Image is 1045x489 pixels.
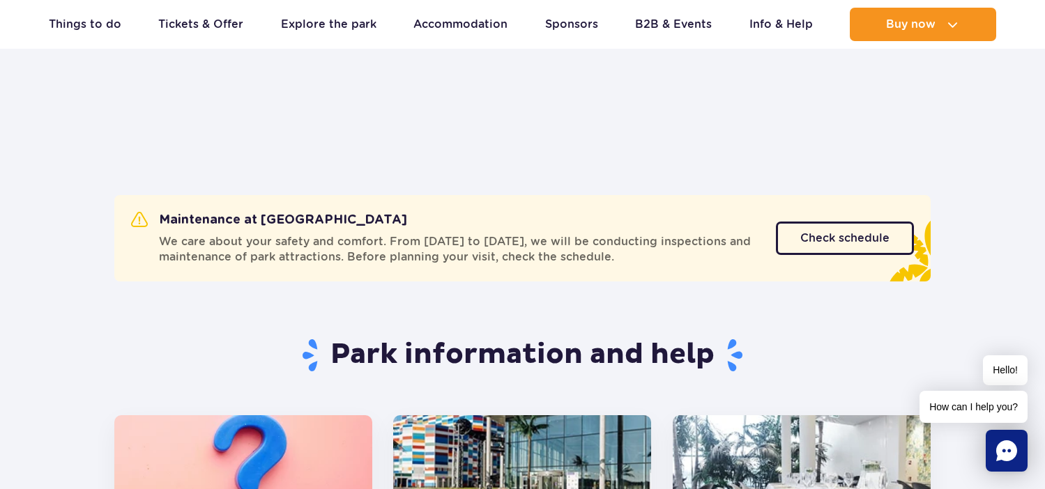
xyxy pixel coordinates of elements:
[776,222,914,255] a: Check schedule
[635,8,712,41] a: B2B & Events
[131,212,407,228] h2: Maintenance at [GEOGRAPHIC_DATA]
[281,8,376,41] a: Explore the park
[850,8,996,41] button: Buy now
[49,8,121,41] a: Things to do
[158,8,243,41] a: Tickets & Offer
[886,18,936,31] span: Buy now
[986,430,1028,472] div: Chat
[749,8,813,41] a: Info & Help
[159,234,759,265] span: We care about your safety and comfort. From [DATE] to [DATE], we will be conducting inspections a...
[983,355,1028,385] span: Hello!
[920,391,1028,423] span: How can I help you?
[545,8,598,41] a: Sponsors
[800,233,890,244] span: Check schedule
[413,8,508,41] a: Accommodation
[114,337,931,373] h1: Park information and help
